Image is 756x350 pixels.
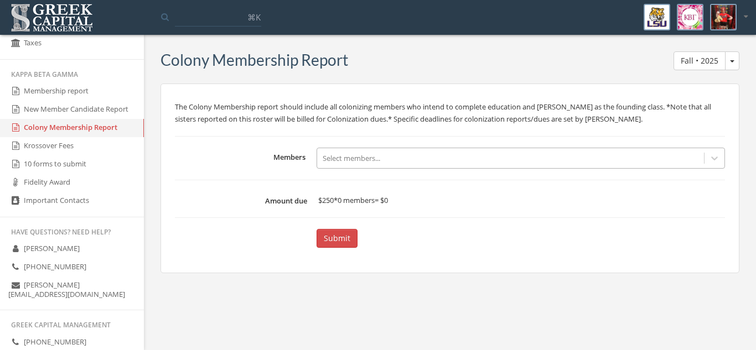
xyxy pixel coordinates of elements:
p: The Colony Membership report should include all colonizing members who intend to complete educati... [175,101,725,125]
button: Fall • 2025 [725,51,739,70]
span: [PERSON_NAME] [24,243,80,253]
span: = [375,195,379,205]
h3: Colony Membership Report [160,51,348,69]
span: 0 members [338,195,375,205]
span: $0 [380,195,388,205]
button: Fall • 2025 [674,51,726,70]
button: Submit [317,229,358,248]
span: ⌘K [247,12,261,23]
label: Amount due [175,191,313,206]
label: Members [175,148,311,169]
span: $250 [318,195,334,205]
